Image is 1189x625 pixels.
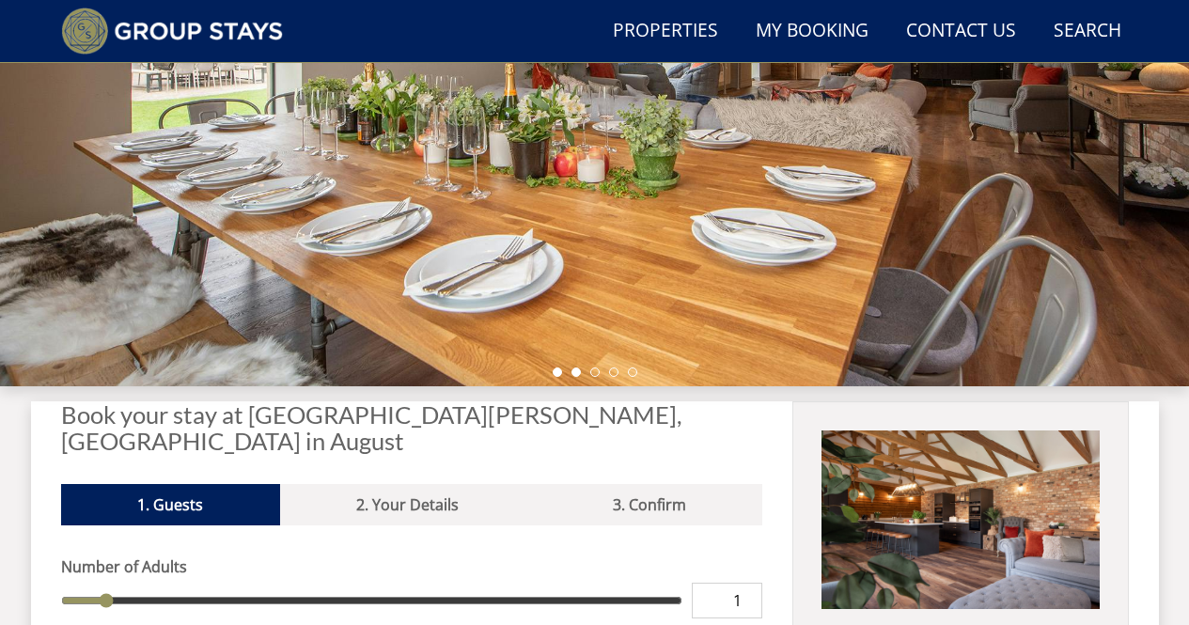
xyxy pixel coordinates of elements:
h2: Book your stay at [GEOGRAPHIC_DATA][PERSON_NAME], [GEOGRAPHIC_DATA] in August [61,401,763,454]
img: An image of 'WHIMBRELS BARTON' [821,430,1099,609]
a: Contact Us [899,10,1024,53]
img: Group Stays [61,8,284,55]
a: 2. Your Details [280,484,536,525]
label: Number of Adults [61,555,763,578]
a: My Booking [748,10,876,53]
a: Properties [605,10,726,53]
a: 1. Guests [61,484,280,525]
a: 3. Confirm [536,484,762,525]
a: Search [1046,10,1129,53]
